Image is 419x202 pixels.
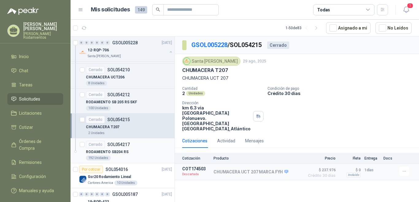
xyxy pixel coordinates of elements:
span: 149 [135,6,147,14]
img: Company Logo [79,176,86,183]
p: GSOL005187 [112,192,138,196]
span: search [156,7,160,12]
a: Inicio [7,51,63,62]
a: 0 0 0 0 0 0 GSOL005228[DATE] Company Logo12-RQP-706Santa [PERSON_NAME] [79,39,173,59]
p: Ssr20 Rodamiento Lineal [88,174,131,180]
div: 0 [105,192,110,196]
div: Cerrado [86,66,105,73]
p: Cotización [182,156,210,160]
p: [PERSON_NAME] [PERSON_NAME] [23,22,63,31]
img: Company Logo [79,49,86,56]
p: Flete [339,156,361,160]
p: [DATE] [162,40,172,46]
p: RODAMIENTO SB 205 RS SKF [86,99,137,105]
a: Manuales y ayuda [7,185,63,196]
div: Todas [317,6,330,13]
span: Inicio [19,53,29,60]
div: 100 Unidades [86,106,111,111]
a: CerradoSOL054217RODAMIENTO SB204 RS192 Unidades [71,138,175,163]
div: 0 [84,41,89,45]
div: Unidades [186,91,205,96]
div: Mensajes [245,137,264,144]
p: SOL054215 [107,117,130,122]
p: [DATE] [162,192,172,197]
span: Órdenes de Compra [19,138,57,152]
p: Crédito 30 días [267,91,417,96]
img: Company Logo [183,58,190,65]
p: [PERSON_NAME] Rodamientos [23,32,63,39]
span: $ 237.976 [305,166,336,174]
span: Remisiones [19,159,42,166]
p: GSOL005228 [112,41,138,45]
h1: Mis solicitudes [91,5,130,14]
span: Tareas [19,81,33,88]
span: Crédito 30 días [305,174,336,177]
span: Solicitudes [19,96,40,102]
div: 0 [79,192,84,196]
div: 0 [100,192,105,196]
p: 2 [182,91,185,96]
a: CerradoSOL054210CHUMACERA UCT2068 Unidades [71,64,175,89]
a: Por cotizarSOL054016[DATE] Company LogoSsr20 Rodamiento LinealCartones America10 Unidades [71,163,175,188]
img: Logo peakr [7,7,39,15]
p: Condición de pago [267,86,417,91]
a: GSOL005228 [191,41,228,49]
p: Entrega [364,156,380,160]
p: Descartada [182,171,210,177]
div: Cerrado [86,91,105,98]
p: 29 ago, 2025 [243,58,266,64]
p: 12-RQP-706 [88,47,109,53]
span: Chat [19,67,28,74]
button: 1 [401,4,412,15]
div: 192 Unidades [86,156,111,160]
a: Solicitudes [7,93,63,105]
p: Cantidad [182,86,263,91]
div: 2 Unidades [86,131,107,136]
span: 1 [407,3,413,9]
div: 0 [90,192,94,196]
div: Cotizaciones [182,137,207,144]
p: CHUMACERA UCT 207 MARCA FYH [213,169,288,175]
div: Incluido [346,172,361,177]
p: Cartones America [88,180,113,185]
a: Chat [7,65,63,77]
div: Por cotizar [79,166,103,173]
span: Manuales y ayuda [19,187,54,194]
div: 0 [95,41,99,45]
a: Licitaciones [7,107,63,119]
p: Producto [213,156,301,160]
p: SOL054217 [107,142,130,147]
p: Dirección [182,101,251,105]
p: CHUMACERA T207 [182,67,228,73]
a: Órdenes de Compra [7,136,63,154]
div: Cerrado [267,42,289,49]
p: SOL054016 [106,167,128,172]
span: Configuración [19,173,46,180]
p: COT174503 [182,166,210,171]
p: km 6.3 via [GEOGRAPHIC_DATA] Polonuevo. [GEOGRAPHIC_DATA] [GEOGRAPHIC_DATA] , Atlántico [182,105,251,131]
p: Docs [383,156,396,160]
p: SOL054212 [107,93,130,97]
span: Licitaciones [19,110,42,117]
p: Precio [305,156,336,160]
a: Remisiones [7,156,63,168]
div: 0 [90,41,94,45]
a: CerradoSOL054212RODAMIENTO SB 205 RS SKF100 Unidades [71,89,175,113]
p: CHUMACERA T207 [86,124,119,130]
p: CHUMACERA UCT206 [86,74,125,80]
p: [DATE] [162,167,172,172]
div: 0 [84,192,89,196]
div: 1 - 50 de 83 [286,23,321,33]
span: Cotizar [19,124,33,131]
div: 0 [79,41,84,45]
div: 8 Unidades [86,81,107,86]
button: No Leídos [375,22,412,34]
div: 0 [105,41,110,45]
p: 1 días [364,166,380,174]
a: Tareas [7,79,63,91]
div: 10 Unidades [114,180,137,185]
p: CHUMACERA UCT 207 [182,75,412,81]
p: / SOL054215 [191,40,262,50]
div: Cerrado [86,116,105,123]
p: RODAMIENTO SB204 RS [86,149,129,155]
